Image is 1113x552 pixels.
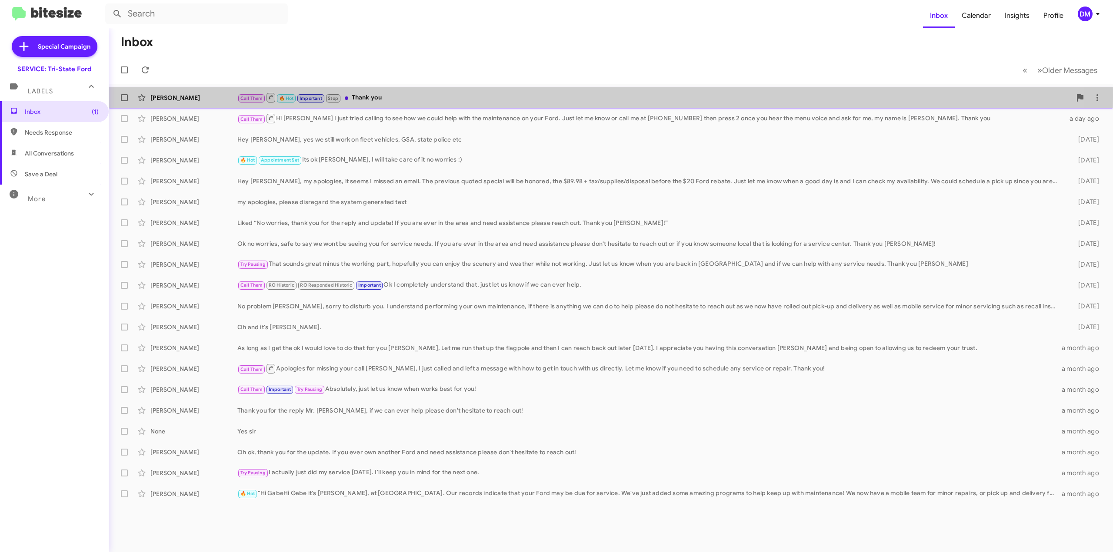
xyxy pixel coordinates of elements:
div: [PERSON_NAME] [150,156,237,165]
span: 🔥 Hot [240,491,255,496]
div: [DATE] [1062,281,1106,290]
div: Hi [PERSON_NAME] I just tried calling to see how we could help with the maintenance on your Ford.... [237,113,1062,124]
span: 🔥 Hot [279,96,294,101]
span: Labels [28,87,53,95]
div: Absolutely, just let us know when works best for you! [237,384,1062,394]
div: a day ago [1062,114,1106,123]
span: Appointment Set [261,157,299,163]
span: Call Them [240,96,263,101]
div: [PERSON_NAME] [150,218,237,227]
div: Hey [PERSON_NAME], my apologies, it seems I missed an email. The previous quoted special will be ... [237,177,1062,185]
button: DM [1070,7,1103,21]
div: [PERSON_NAME] [150,135,237,144]
span: Special Campaign [38,42,90,51]
span: Inbox [25,107,99,116]
div: a month ago [1062,344,1106,352]
div: [PERSON_NAME] [150,469,237,477]
div: [PERSON_NAME] [150,406,237,415]
a: Inbox [923,3,955,28]
div: Its ok [PERSON_NAME], I will take care of it no worries :) [237,155,1062,165]
div: Hey [PERSON_NAME], yes we still work on fleet vehicles, GSA, state police etc [237,135,1062,144]
div: No problem [PERSON_NAME], sorry to disturb you. I understand performing your own maintenance, if ... [237,302,1062,311]
span: Try Pausing [240,261,266,267]
div: [PERSON_NAME] [150,239,237,248]
div: [DATE] [1062,218,1106,227]
div: I actually just did my service [DATE]. I'll keep you in mind for the next one. [237,468,1062,478]
span: Call Them [240,367,263,372]
div: Thank you for the reply Mr. [PERSON_NAME], if we can ever help please don't hesitate to reach out! [237,406,1062,415]
div: [PERSON_NAME] [150,281,237,290]
div: DM [1078,7,1093,21]
div: [DATE] [1062,323,1106,331]
div: None [150,427,237,436]
nav: Page navigation example [1018,61,1103,79]
div: [PERSON_NAME] [150,260,237,269]
span: » [1037,65,1042,76]
div: [PERSON_NAME] [150,344,237,352]
span: (1) [92,107,99,116]
div: Ok no worries, safe to say we wont be seeing you for service needs. If you are ever in the area a... [237,239,1062,248]
div: [PERSON_NAME] [150,114,237,123]
div: Liked “No worries, thank you for the reply and update! If you are ever in the area and need assis... [237,218,1062,227]
div: [DATE] [1062,260,1106,269]
button: Previous [1017,61,1033,79]
span: Save a Deal [25,170,57,178]
span: Important [300,96,322,101]
div: [DATE] [1062,239,1106,248]
div: As long as I get the ok I would love to do that for you [PERSON_NAME], Let me run that up the fla... [237,344,1062,352]
span: RO Responded Historic [300,282,352,288]
div: "Hi GabeHi Gabe it's [PERSON_NAME], at [GEOGRAPHIC_DATA]. Our records indicate that your Ford may... [237,489,1062,499]
div: a month ago [1062,385,1106,394]
div: [DATE] [1062,177,1106,185]
span: Call Them [240,282,263,288]
div: a month ago [1062,448,1106,456]
input: Search [105,3,288,24]
div: [DATE] [1062,198,1106,206]
div: [PERSON_NAME] [150,364,237,373]
div: my apologies, please disregard the system generated text [237,198,1062,206]
span: Older Messages [1042,66,1097,75]
div: a month ago [1062,489,1106,498]
div: [PERSON_NAME] [150,448,237,456]
div: That sounds great minus the working part, hopefully you can enjoy the scenery and weather while n... [237,259,1062,269]
h1: Inbox [121,35,153,49]
span: Call Them [240,387,263,392]
div: SERVICE: Tri-State Ford [17,65,91,73]
div: Apologies for missing your call [PERSON_NAME], I just called and left a message with how to get i... [237,363,1062,374]
a: Special Campaign [12,36,97,57]
a: Insights [998,3,1036,28]
div: [PERSON_NAME] [150,198,237,206]
span: All Conversations [25,149,74,158]
span: Stop [328,96,338,101]
div: [DATE] [1062,302,1106,311]
div: Oh and it's [PERSON_NAME]. [237,323,1062,331]
div: Ok I completely understand that, just let us know if we can ever help. [237,280,1062,290]
span: RO Historic [269,282,294,288]
div: a month ago [1062,469,1106,477]
div: [PERSON_NAME] [150,489,237,498]
a: Profile [1036,3,1070,28]
span: Try Pausing [297,387,322,392]
span: Needs Response [25,128,99,137]
div: Oh ok, thank you for the update. If you ever own another Ford and need assistance please don't he... [237,448,1062,456]
div: a month ago [1062,406,1106,415]
button: Next [1032,61,1103,79]
span: Important [269,387,291,392]
div: a month ago [1062,364,1106,373]
div: [PERSON_NAME] [150,302,237,311]
div: [PERSON_NAME] [150,177,237,185]
span: Call Them [240,116,263,122]
div: a month ago [1062,427,1106,436]
div: Thank you [237,92,1071,103]
span: 🔥 Hot [240,157,255,163]
span: More [28,195,46,203]
div: Yes sir [237,427,1062,436]
span: Important [358,282,381,288]
div: [PERSON_NAME] [150,323,237,331]
span: « [1023,65,1027,76]
a: Calendar [955,3,998,28]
